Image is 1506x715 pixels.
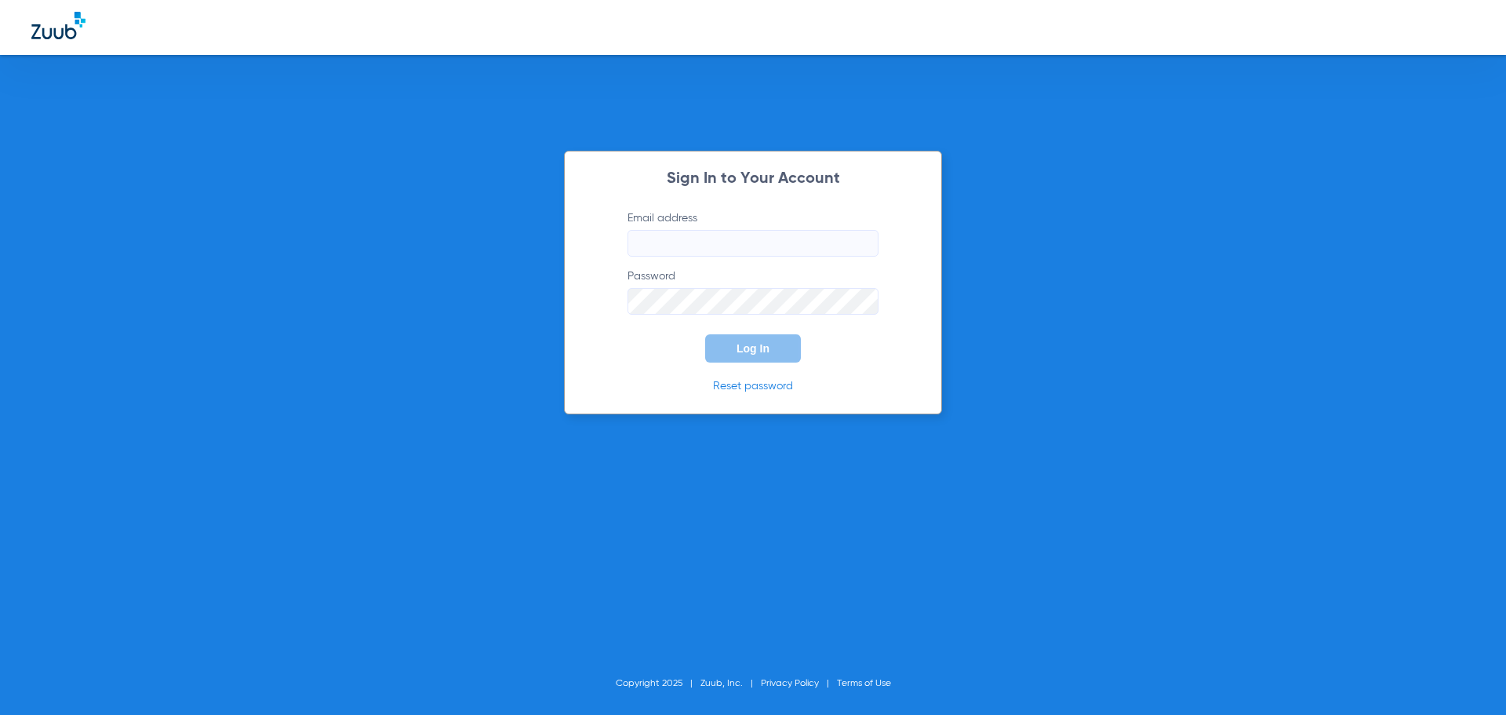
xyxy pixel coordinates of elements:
a: Reset password [713,381,793,392]
input: Password [627,288,878,315]
li: Copyright 2025 [616,676,700,691]
h2: Sign In to Your Account [604,171,902,187]
a: Terms of Use [837,679,891,688]
input: Email address [627,230,878,257]
a: Privacy Policy [761,679,819,688]
span: Log In [737,342,769,355]
img: Zuub Logo [31,12,85,39]
label: Password [627,268,878,315]
li: Zuub, Inc. [700,676,761,691]
label: Email address [627,210,878,257]
button: Log In [705,334,801,363]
